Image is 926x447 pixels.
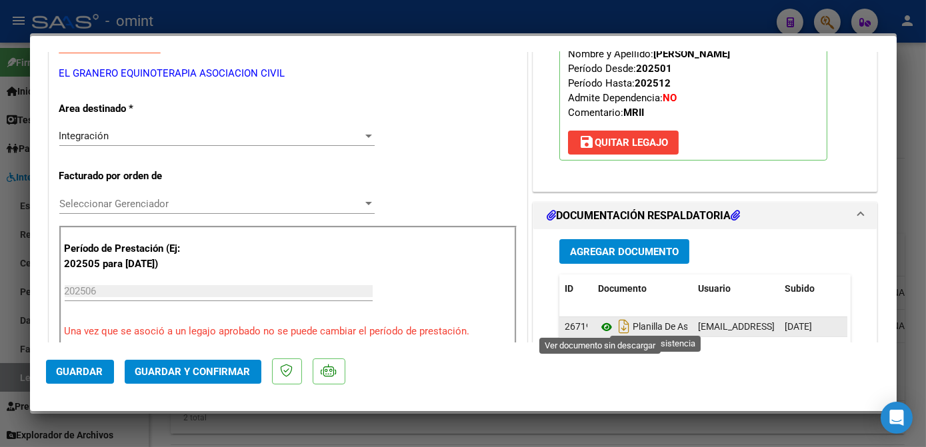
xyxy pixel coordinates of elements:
span: Planilla De Asistencia [598,322,720,332]
strong: MRII [623,107,644,119]
span: Guardar y Confirmar [135,366,251,378]
span: [DATE] [785,321,812,332]
datatable-header-cell: Subido [779,274,846,303]
span: Agregar Documento [570,246,679,258]
datatable-header-cell: ID [559,274,593,303]
span: Documento [598,283,647,294]
span: Seleccionar Gerenciador [59,198,363,210]
strong: 202512 [635,77,671,89]
datatable-header-cell: Usuario [693,274,779,303]
mat-icon: save [579,134,595,150]
button: Guardar y Confirmar [125,360,261,384]
span: 26719 [565,321,591,332]
strong: NO [663,92,677,104]
p: Período de Prestación (Ej: 202505 para [DATE]) [65,241,199,271]
button: Guardar [46,360,114,384]
p: Una vez que se asoció a un legajo aprobado no se puede cambiar el período de prestación. [65,324,511,339]
span: Subido [785,283,815,294]
div: Open Intercom Messenger [881,402,913,434]
strong: [PERSON_NAME] [653,48,730,60]
span: Guardar [57,366,103,378]
strong: 202501 [636,63,672,75]
button: Quitar Legajo [568,131,679,155]
span: Comentario: [568,107,644,119]
mat-expansion-panel-header: DOCUMENTACIÓN RESPALDATORIA [533,203,877,229]
span: Quitar Legajo [579,137,668,149]
span: CUIL: Nombre y Apellido: Período Desde: Período Hasta: Admite Dependencia: [568,33,730,119]
span: Integración [59,130,109,142]
datatable-header-cell: Documento [593,274,693,303]
p: Facturado por orden de [59,169,197,184]
button: Agregar Documento [559,239,689,264]
span: Usuario [698,283,731,294]
h1: DOCUMENTACIÓN RESPALDATORIA [547,208,740,224]
datatable-header-cell: Acción [846,274,913,303]
span: ID [565,283,573,294]
i: Descargar documento [615,316,633,337]
span: ANALISIS PRESTADOR [59,43,161,55]
p: EL GRANERO EQUINOTERAPIA ASOCIACION CIVIL [59,66,517,81]
p: Area destinado * [59,101,197,117]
